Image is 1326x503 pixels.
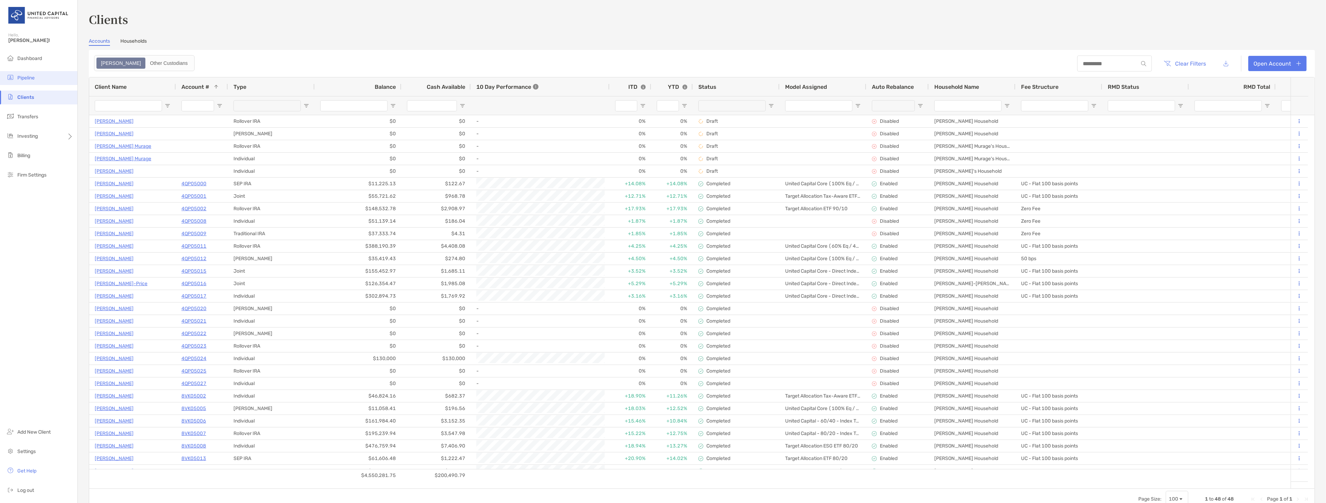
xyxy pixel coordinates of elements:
div: Other Custodians [146,58,192,68]
p: [PERSON_NAME] [95,129,134,138]
img: draft icon [698,144,703,149]
a: [PERSON_NAME] [95,204,134,213]
img: draft icon [698,131,703,136]
div: $51,139.14 [315,215,401,227]
img: icon image [872,281,877,286]
p: [PERSON_NAME] [95,354,134,363]
div: Individual [228,352,315,365]
div: Individual [228,290,315,302]
div: Joint [228,278,315,290]
input: YTD Filter Input [657,100,679,111]
div: Zero Fee [1015,228,1102,240]
p: 4QP05022 [181,329,206,338]
div: +14.08% [651,178,693,190]
div: Rollover IRA [228,340,315,352]
div: $388,190.39 [315,240,401,252]
img: transfers icon [6,112,15,120]
img: complete icon [698,231,703,236]
div: +3.16% [610,290,651,302]
p: 4QP05011 [181,242,206,250]
div: 50 bps [1015,253,1102,265]
div: $11,225.13 [315,178,401,190]
div: UC - Flat 100 basis points [1015,278,1102,290]
div: $4.31 [401,228,471,240]
span: Dashboard [17,56,42,61]
div: $302,894.73 [315,290,401,302]
div: 0% [651,315,693,327]
div: United Capital Core - Direct Indexing (100% Eq / 0% Fi) [780,290,866,302]
div: [PERSON_NAME] Household [929,190,1015,202]
p: [PERSON_NAME]-Price [95,279,147,288]
div: $1,685.11 [401,265,471,277]
a: [PERSON_NAME] [95,267,134,275]
div: $126,354.47 [315,278,401,290]
img: icon image [872,219,877,224]
div: UC - Flat 100 basis points [1015,265,1102,277]
div: $0 [315,315,401,327]
a: 4QP05016 [181,279,206,288]
div: Rollover IRA [228,203,315,215]
button: Open Filter Menu [460,103,465,109]
div: Individual [228,165,315,177]
div: 0% [651,165,693,177]
p: [PERSON_NAME] [95,342,134,350]
div: 0% [610,165,651,177]
div: $0 [401,365,471,377]
div: $0 [315,302,401,315]
button: Open Filter Menu [682,103,687,109]
p: [PERSON_NAME] [95,229,134,238]
button: Open Filter Menu [1265,103,1270,109]
div: +5.29% [610,278,651,290]
div: Target Allocation Tax-Aware ETF 90/10 [780,190,866,202]
p: [PERSON_NAME] [95,329,134,338]
div: $55,721.62 [315,190,401,202]
div: $148,532.78 [315,203,401,215]
div: $130,000 [315,352,401,365]
div: 0% [610,153,651,165]
div: [PERSON_NAME] Household [929,215,1015,227]
div: [PERSON_NAME] Household [929,340,1015,352]
img: icon image [872,331,877,336]
a: [PERSON_NAME] [95,317,134,325]
div: United Capital Core - Direct Indexing (70% Eq / 30% Fi) (GOV/CORP) [780,265,866,277]
div: United Capital Core (100% Eq / 0% Fi) [780,253,866,265]
div: $968.78 [401,190,471,202]
a: 4QP05012 [181,254,206,263]
div: $1,985.08 [401,278,471,290]
p: [PERSON_NAME] [95,117,134,126]
div: United Capital Core (60% Eq / 40% Fi) (GOV/CORP) [780,240,866,252]
div: +14.08% [610,178,651,190]
div: $37,333.74 [315,228,401,240]
img: complete icon [698,244,703,249]
span: Investing [17,133,38,139]
div: [PERSON_NAME] Household [929,290,1015,302]
div: United Capital Core (100% Eq / 0% Fi) [780,178,866,190]
div: Individual [228,215,315,227]
a: 4QP05008 [181,217,206,225]
img: icon image [872,231,877,236]
div: +17.93% [651,203,693,215]
img: complete icon [698,194,703,199]
a: [PERSON_NAME] [95,179,134,188]
span: Billing [17,153,30,159]
span: Clients [17,94,34,100]
img: icon image [872,156,877,161]
div: +1.85% [610,228,651,240]
div: UC - Flat 100 basis points [1015,240,1102,252]
img: complete icon [698,356,703,361]
div: $0 [315,165,401,177]
p: [PERSON_NAME] [95,167,134,176]
div: 0% [610,302,651,315]
div: 0% [610,315,651,327]
img: investing icon [6,131,15,140]
div: 0% [651,128,693,140]
input: Balance Filter Input [320,100,388,111]
div: 0% [610,115,651,127]
a: 4QP05001 [181,192,206,201]
input: ITD Filter Input [615,100,637,111]
div: Zoe [97,58,145,68]
img: draft icon [698,169,703,174]
a: 4QP05017 [181,292,206,300]
p: [PERSON_NAME] Murage [95,142,151,151]
div: Rollover IRA [228,365,315,377]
